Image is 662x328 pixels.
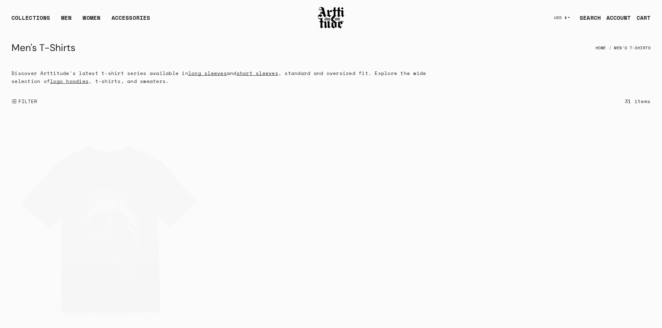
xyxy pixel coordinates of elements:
button: Show filters [11,94,38,109]
a: MEN [61,14,72,27]
div: CART [637,14,651,22]
span: FILTER [17,98,38,105]
a: Open cart [631,11,651,25]
li: Men's T-Shirts [606,40,651,56]
h1: Men's T-Shirts [11,40,75,56]
a: SEARCH [574,11,601,25]
img: Arttitude [317,6,345,30]
div: 31 items [625,97,651,105]
div: ACCESSORIES [112,14,150,27]
a: long sleeves [188,69,227,77]
p: Discover Arttitude's latest t-shirt series available in and , standard and oversized fit. Explore... [11,69,434,85]
a: ACCOUNT [601,11,631,25]
span: USD $ [554,15,567,20]
button: USD $ [550,10,574,25]
ul: Main navigation [6,14,156,27]
div: COLLECTIONS [11,14,50,27]
a: WOMEN [83,14,100,27]
a: logo hoodies [50,77,89,85]
a: Home [596,40,606,56]
a: short sleeves [237,69,278,77]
